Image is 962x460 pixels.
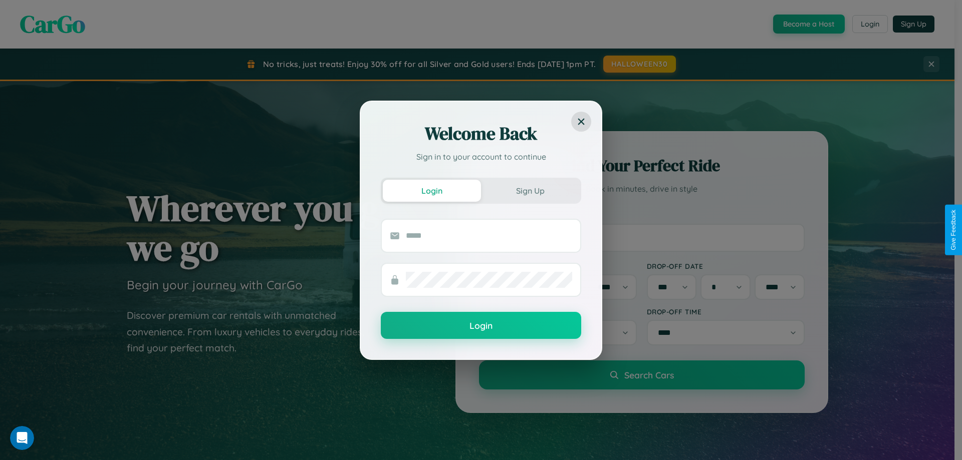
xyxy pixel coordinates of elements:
[950,210,957,250] div: Give Feedback
[381,122,581,146] h2: Welcome Back
[481,180,579,202] button: Sign Up
[381,312,581,339] button: Login
[383,180,481,202] button: Login
[10,426,34,450] iframe: Intercom live chat
[381,151,581,163] p: Sign in to your account to continue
